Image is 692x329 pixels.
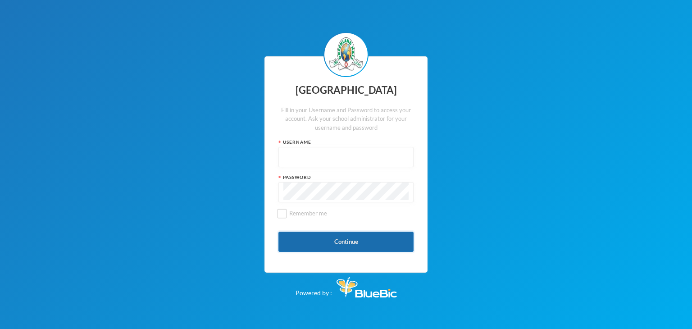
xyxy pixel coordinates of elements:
div: Username [278,139,414,146]
div: Password [278,174,414,181]
img: Bluebic [337,277,397,297]
div: Powered by : [296,273,397,297]
button: Continue [278,232,414,252]
span: Remember me [286,210,331,217]
div: [GEOGRAPHIC_DATA] [278,82,414,99]
div: Fill in your Username and Password to access your account. Ask your school administrator for your... [278,106,414,133]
